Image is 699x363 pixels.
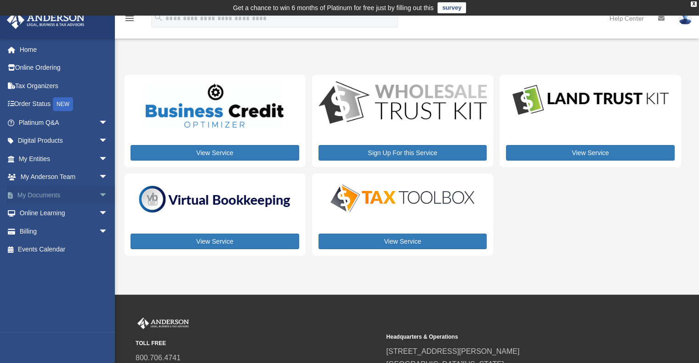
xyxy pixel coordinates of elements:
img: Anderson Advisors Platinum Portal [4,11,87,29]
span: arrow_drop_down [99,204,117,223]
small: Headquarters & Operations [386,332,630,342]
a: Platinum Q&Aarrow_drop_down [6,113,122,132]
a: Sign Up For this Service [318,145,487,161]
a: menu [124,16,135,24]
a: View Service [131,234,299,249]
a: 800.706.4741 [136,354,181,362]
small: TOLL FREE [136,339,380,348]
span: arrow_drop_down [99,222,117,241]
span: arrow_drop_down [99,113,117,132]
a: View Service [506,145,675,161]
i: search [153,12,164,22]
div: NEW [53,97,73,111]
span: arrow_drop_down [99,186,117,205]
img: WS-Trust-Kit-lgo-1.jpg [318,81,487,126]
a: Home [6,40,122,59]
div: Get a chance to win 6 months of Platinum for free just by filling out this [233,2,434,13]
a: Order StatusNEW [6,95,122,114]
img: Anderson Advisors Platinum Portal [136,318,191,329]
a: View Service [318,234,487,249]
a: Online Ordering [6,59,122,77]
a: Tax Organizers [6,77,122,95]
a: My Entitiesarrow_drop_down [6,150,122,168]
span: arrow_drop_down [99,150,117,168]
a: View Service [131,145,299,161]
a: My Documentsarrow_drop_down [6,186,122,204]
span: arrow_drop_down [99,168,117,187]
a: Digital Productsarrow_drop_down [6,132,117,150]
i: menu [124,13,135,24]
div: close [691,1,697,7]
a: Online Learningarrow_drop_down [6,204,122,223]
img: User Pic [678,11,692,25]
span: arrow_drop_down [99,132,117,151]
a: survey [438,2,466,13]
a: Billingarrow_drop_down [6,222,122,240]
a: [STREET_ADDRESS][PERSON_NAME] [386,347,519,355]
a: Events Calendar [6,240,122,259]
a: My Anderson Teamarrow_drop_down [6,168,122,186]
